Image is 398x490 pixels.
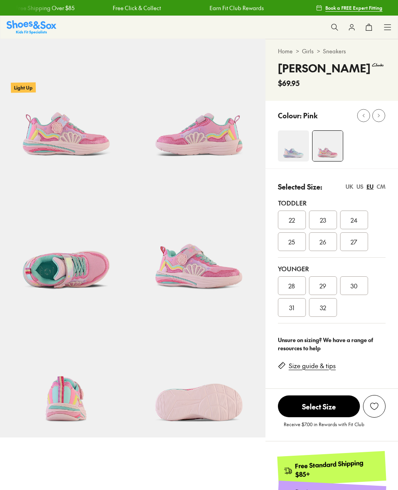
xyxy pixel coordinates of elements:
[7,20,56,34] a: Shoes & Sox
[133,172,265,304] img: Ari Pink
[316,1,382,15] a: Book a FREE Expert Fitting
[367,183,374,191] div: EU
[289,362,336,370] a: Size guide & tips
[377,183,386,191] div: CM
[278,78,300,88] span: $69.95
[278,130,309,162] img: Ari Blue
[278,336,386,352] div: Unsure on sizing? We have a range of resources to help
[278,47,293,55] a: Home
[351,237,357,246] span: 27
[278,264,386,273] div: Younger
[278,181,322,192] p: Selected Size:
[278,60,370,76] h4: [PERSON_NAME]
[7,20,56,34] img: SNS_Logo_Responsive.svg
[278,395,360,418] button: Select Size
[288,281,295,290] span: 28
[351,215,358,225] span: 24
[323,47,346,55] a: Sneakers
[288,237,295,246] span: 25
[278,198,386,207] div: Toddler
[284,421,364,435] p: Receive $7.00 in Rewards with Fit Club
[356,183,363,191] div: US
[133,305,265,437] img: Ari Pink
[319,237,326,246] span: 26
[363,395,386,418] button: Add to Wishlist
[370,60,386,70] img: Vendor logo
[133,39,265,172] img: Ari Pink
[325,4,382,11] span: Book a FREE Expert Fitting
[278,47,386,55] div: > >
[312,131,343,161] img: Ari Pink
[278,110,302,121] p: Colour:
[289,215,295,225] span: 22
[351,281,358,290] span: 30
[289,303,294,312] span: 31
[320,215,326,225] span: 23
[295,458,380,479] div: Free Standard Shipping $85+
[320,303,326,312] span: 32
[277,451,386,486] a: Free Standard Shipping $85+
[11,82,36,93] p: Light Up
[303,110,318,121] p: Pink
[302,47,314,55] a: Girls
[346,183,353,191] div: UK
[319,281,326,290] span: 29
